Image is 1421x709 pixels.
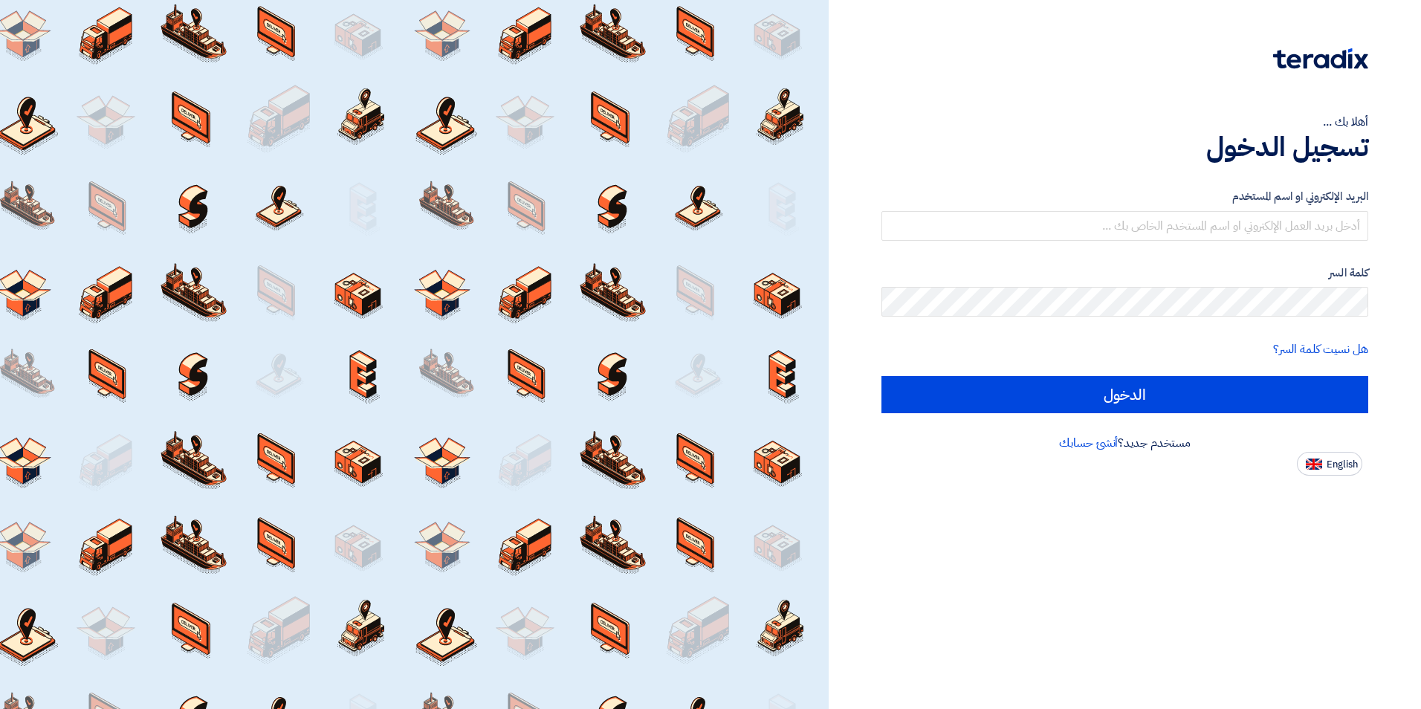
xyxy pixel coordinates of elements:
img: Teradix logo [1273,48,1368,69]
div: أهلا بك ... [881,113,1368,131]
a: هل نسيت كلمة السر؟ [1273,340,1368,358]
div: مستخدم جديد؟ [881,434,1368,452]
span: English [1327,459,1358,470]
label: البريد الإلكتروني او اسم المستخدم [881,188,1368,205]
input: الدخول [881,376,1368,413]
a: أنشئ حسابك [1059,434,1118,452]
button: English [1297,452,1362,476]
input: أدخل بريد العمل الإلكتروني او اسم المستخدم الخاص بك ... [881,211,1368,241]
label: كلمة السر [881,265,1368,282]
img: en-US.png [1306,459,1322,470]
h1: تسجيل الدخول [881,131,1368,164]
